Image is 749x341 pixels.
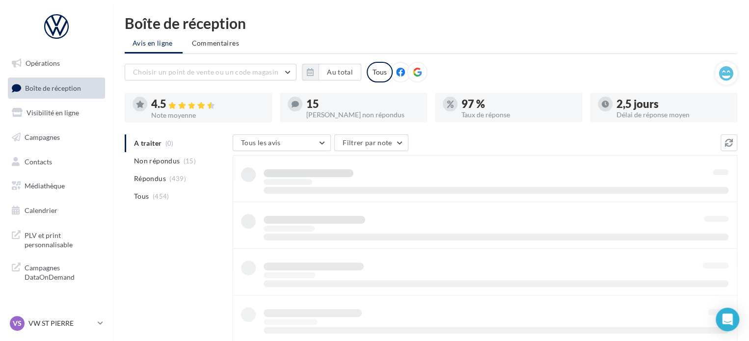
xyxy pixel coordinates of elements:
div: Taux de réponse [461,111,574,118]
span: Répondus [134,174,166,184]
div: Open Intercom Messenger [716,308,739,331]
div: [PERSON_NAME] non répondus [306,111,419,118]
a: Campagnes [6,127,107,148]
a: Boîte de réception [6,78,107,99]
a: Opérations [6,53,107,74]
span: Choisir un point de vente ou un code magasin [133,68,278,76]
span: Campagnes DataOnDemand [25,261,101,282]
div: 2,5 jours [616,99,729,109]
span: Boîte de réception [25,83,81,92]
div: Boîte de réception [125,16,737,30]
span: Contacts [25,157,52,165]
p: VW ST PIERRE [28,318,94,328]
button: Au total [319,64,361,80]
span: Non répondus [134,156,180,166]
a: Campagnes DataOnDemand [6,257,107,286]
div: Tous [367,62,393,82]
span: (15) [184,157,196,165]
a: Médiathèque [6,176,107,196]
span: PLV et print personnalisable [25,229,101,250]
span: Médiathèque [25,182,65,190]
span: Commentaires [192,39,239,47]
span: (454) [153,192,169,200]
a: Contacts [6,152,107,172]
div: 4.5 [151,99,264,110]
div: Note moyenne [151,112,264,119]
button: Au total [302,64,361,80]
span: VS [13,318,22,328]
span: Campagnes [25,133,60,141]
span: Calendrier [25,206,57,214]
span: Tous [134,191,149,201]
a: Visibilité en ligne [6,103,107,123]
span: (439) [169,175,186,183]
a: VS VW ST PIERRE [8,314,105,333]
div: Délai de réponse moyen [616,111,729,118]
span: Opérations [26,59,60,67]
a: Calendrier [6,200,107,221]
span: Visibilité en ligne [27,108,79,117]
button: Choisir un point de vente ou un code magasin [125,64,296,80]
div: 97 % [461,99,574,109]
div: 15 [306,99,419,109]
a: PLV et print personnalisable [6,225,107,254]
